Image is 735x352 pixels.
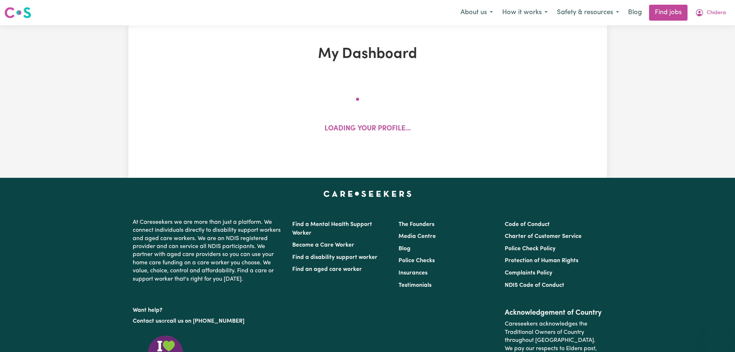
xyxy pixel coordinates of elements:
[399,258,435,264] a: Police Checks
[552,5,624,20] button: Safety & resources
[4,4,31,21] a: Careseekers logo
[399,246,410,252] a: Blog
[325,124,411,134] p: Loading your profile...
[690,5,731,20] button: My Account
[4,6,31,19] img: Careseekers logo
[292,267,362,272] a: Find an aged care worker
[399,222,434,227] a: The Founders
[133,303,284,314] p: Want help?
[292,242,354,248] a: Become a Care Worker
[505,234,582,239] a: Charter of Customer Service
[133,314,284,328] p: or
[624,5,646,21] a: Blog
[505,309,602,317] h2: Acknowledgement of Country
[133,215,284,286] p: At Careseekers we are more than just a platform. We connect individuals directly to disability su...
[323,191,412,197] a: Careseekers home page
[505,222,550,227] a: Code of Conduct
[292,255,377,260] a: Find a disability support worker
[505,246,556,252] a: Police Check Policy
[399,270,428,276] a: Insurances
[707,9,726,17] span: Chidera
[212,46,523,63] h1: My Dashboard
[399,234,436,239] a: Media Centre
[399,282,431,288] a: Testimonials
[706,323,729,346] iframe: Button to launch messaging window
[505,258,578,264] a: Protection of Human Rights
[505,282,564,288] a: NDIS Code of Conduct
[505,270,552,276] a: Complaints Policy
[649,5,687,21] a: Find jobs
[133,318,161,324] a: Contact us
[497,5,552,20] button: How it works
[292,222,372,236] a: Find a Mental Health Support Worker
[167,318,244,324] a: call us on [PHONE_NUMBER]
[456,5,497,20] button: About us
